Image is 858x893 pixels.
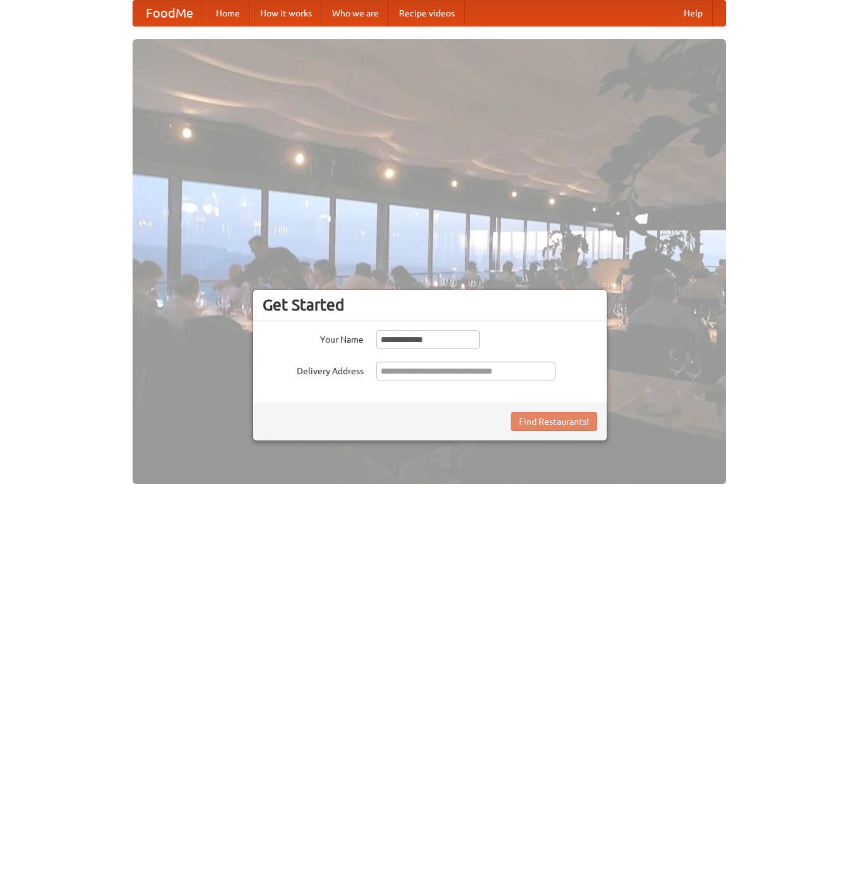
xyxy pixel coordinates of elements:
[389,1,465,26] a: Recipe videos
[322,1,389,26] a: Who we are
[263,295,597,314] h3: Get Started
[206,1,250,26] a: Home
[133,1,206,26] a: FoodMe
[263,362,364,377] label: Delivery Address
[674,1,713,26] a: Help
[511,412,597,431] button: Find Restaurants!
[263,330,364,346] label: Your Name
[250,1,322,26] a: How it works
